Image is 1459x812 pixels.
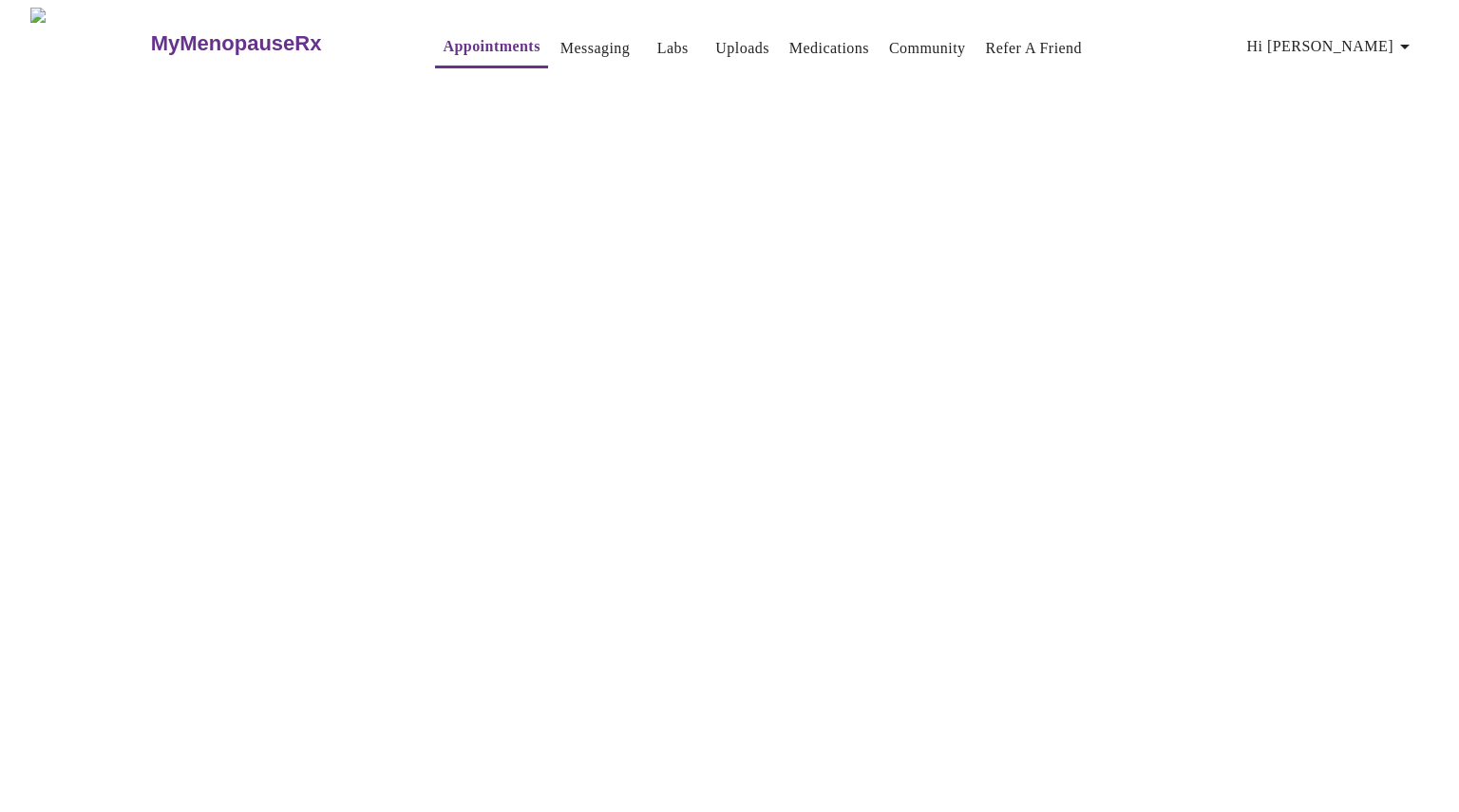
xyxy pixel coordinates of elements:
a: Medications [789,35,869,62]
button: Community [881,29,974,67]
button: Uploads [708,29,777,67]
a: Messaging [560,35,630,62]
button: Hi [PERSON_NAME] [1240,28,1424,66]
img: MyMenopauseRx Logo [30,8,148,79]
a: Appointments [443,33,540,60]
h3: MyMenopauseRx [151,31,322,56]
a: Labs [657,35,689,62]
button: Medications [782,29,877,67]
button: Labs [642,29,703,67]
a: Uploads [715,35,769,62]
button: Refer a Friend [978,29,1090,67]
a: Refer a Friend [986,35,1083,62]
button: Appointments [435,28,547,68]
span: Hi [PERSON_NAME] [1247,33,1416,60]
a: MyMenopauseRx [148,10,397,77]
button: Messaging [553,29,637,67]
a: Community [889,35,966,62]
